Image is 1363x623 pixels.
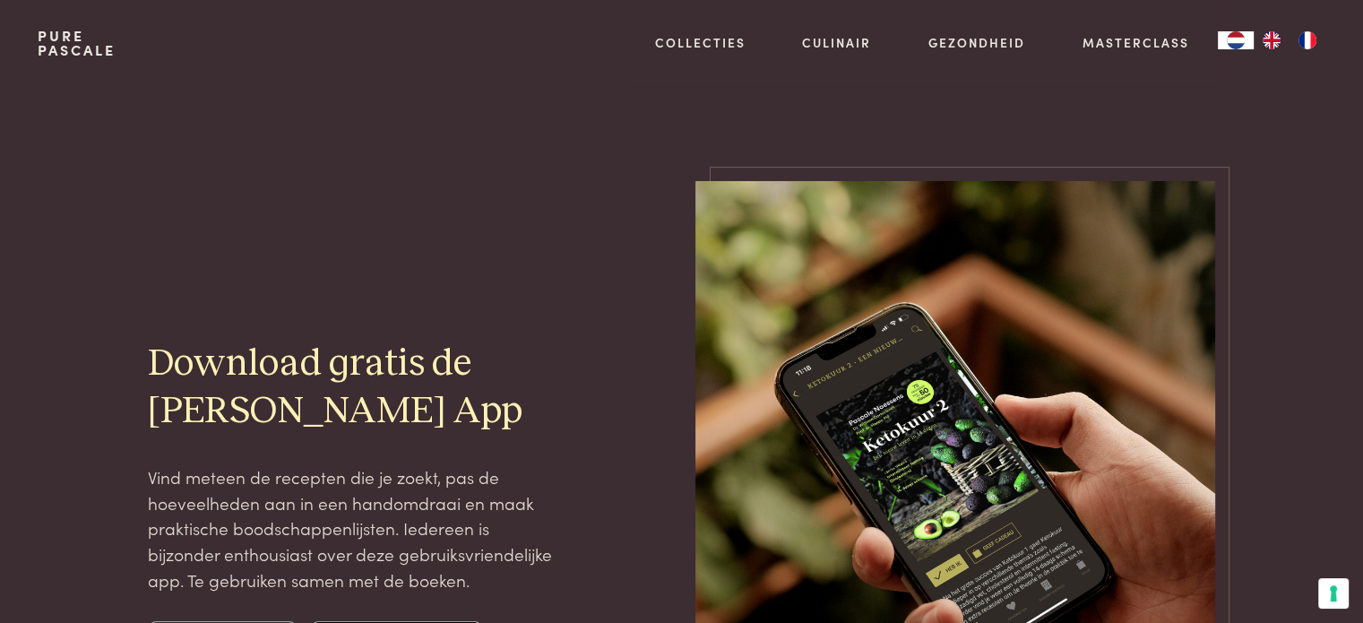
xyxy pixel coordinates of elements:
[1218,31,1254,49] div: Language
[1318,578,1349,609] button: Uw voorkeuren voor toestemming voor trackingtechnologieën
[1254,31,1325,49] ul: Language list
[1254,31,1290,49] a: EN
[1083,33,1189,52] a: Masterclass
[928,33,1025,52] a: Gezondheid
[1218,31,1254,49] a: NL
[148,341,558,436] h2: Download gratis de [PERSON_NAME] App
[1290,31,1325,49] a: FR
[1218,31,1325,49] aside: Language selected: Nederlands
[655,33,746,52] a: Collecties
[38,29,116,57] a: PurePascale
[148,464,558,593] p: Vind meteen de recepten die je zoekt, pas de hoeveelheden aan in een handomdraai en maak praktisc...
[802,33,871,52] a: Culinair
